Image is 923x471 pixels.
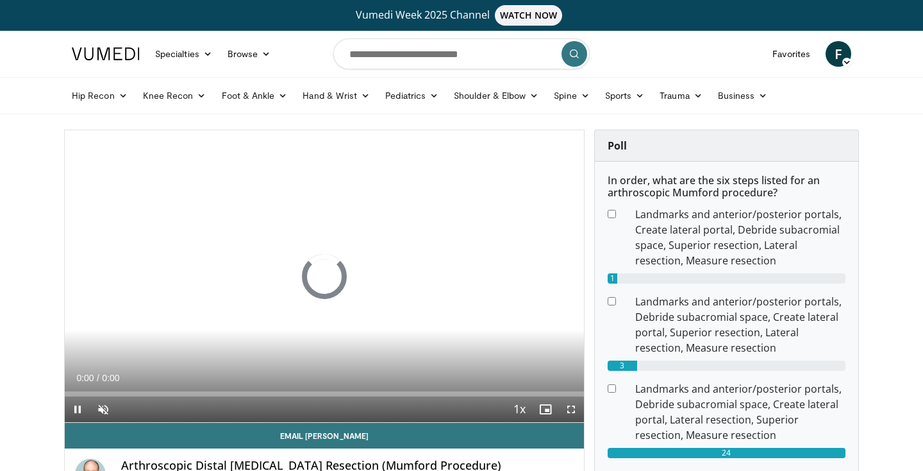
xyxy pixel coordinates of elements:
a: Sports [597,83,653,108]
a: Hip Recon [64,83,135,108]
a: Spine [546,83,597,108]
a: Browse [220,41,279,67]
a: Knee Recon [135,83,214,108]
a: Business [710,83,776,108]
span: 0:00 [76,373,94,383]
a: F [826,41,851,67]
a: Pediatrics [378,83,446,108]
strong: Poll [608,139,627,153]
button: Playback Rate [507,397,533,422]
button: Unmute [90,397,116,422]
dd: Landmarks and anterior/posterior portals, Create lateral portal, Debride subacromial space, Super... [626,207,855,268]
button: Fullscreen [558,397,584,422]
a: Favorites [765,41,818,67]
span: WATCH NOW [495,5,563,26]
div: 1 [608,273,617,284]
a: Shoulder & Elbow [446,83,546,108]
a: Specialties [147,41,220,67]
video-js: Video Player [65,130,584,423]
input: Search topics, interventions [333,39,590,69]
a: Hand & Wrist [295,83,378,108]
h6: In order, what are the six steps listed for an arthroscopic Mumford procedure? [608,175,845,199]
a: Email [PERSON_NAME] [65,423,584,449]
a: Foot & Ankle [214,83,295,108]
button: Pause [65,397,90,422]
span: / [97,373,99,383]
div: 3 [608,361,637,371]
button: Enable picture-in-picture mode [533,397,558,422]
a: Vumedi Week 2025 ChannelWATCH NOW [74,5,849,26]
dd: Landmarks and anterior/posterior portals, Debride subacromial space, Create lateral portal, Later... [626,381,855,443]
img: VuMedi Logo [72,47,140,60]
div: 24 [608,448,845,458]
span: 0:00 [102,373,119,383]
div: Progress Bar [65,391,584,397]
a: Trauma [652,83,710,108]
dd: Landmarks and anterior/posterior portals, Debride subacromial space, Create lateral portal, Super... [626,294,855,355]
